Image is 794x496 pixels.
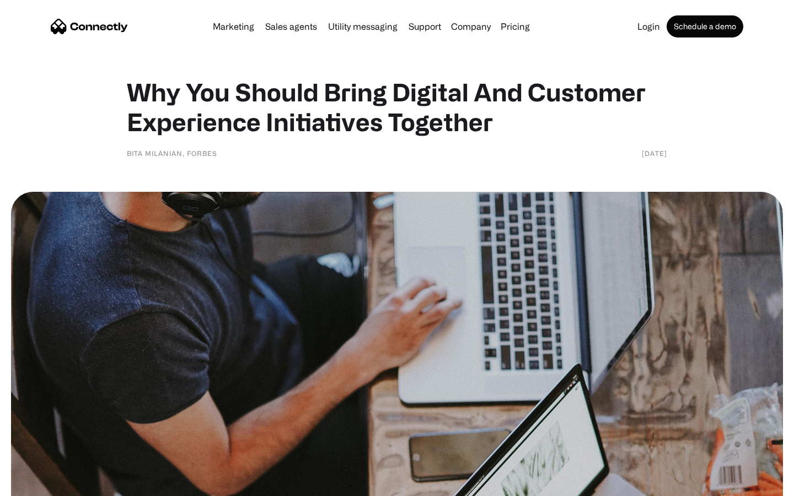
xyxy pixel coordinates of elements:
[127,77,667,137] h1: Why You Should Bring Digital And Customer Experience Initiatives Together
[496,22,534,31] a: Pricing
[404,22,446,31] a: Support
[261,22,321,31] a: Sales agents
[448,19,494,34] div: Company
[51,18,128,35] a: home
[22,477,66,492] ul: Language list
[11,477,66,492] aside: Language selected: English
[642,148,667,159] div: [DATE]
[667,15,743,37] a: Schedule a demo
[633,22,664,31] a: Login
[451,19,491,34] div: Company
[324,22,402,31] a: Utility messaging
[208,22,259,31] a: Marketing
[127,148,217,159] div: Bita Milanian, Forbes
